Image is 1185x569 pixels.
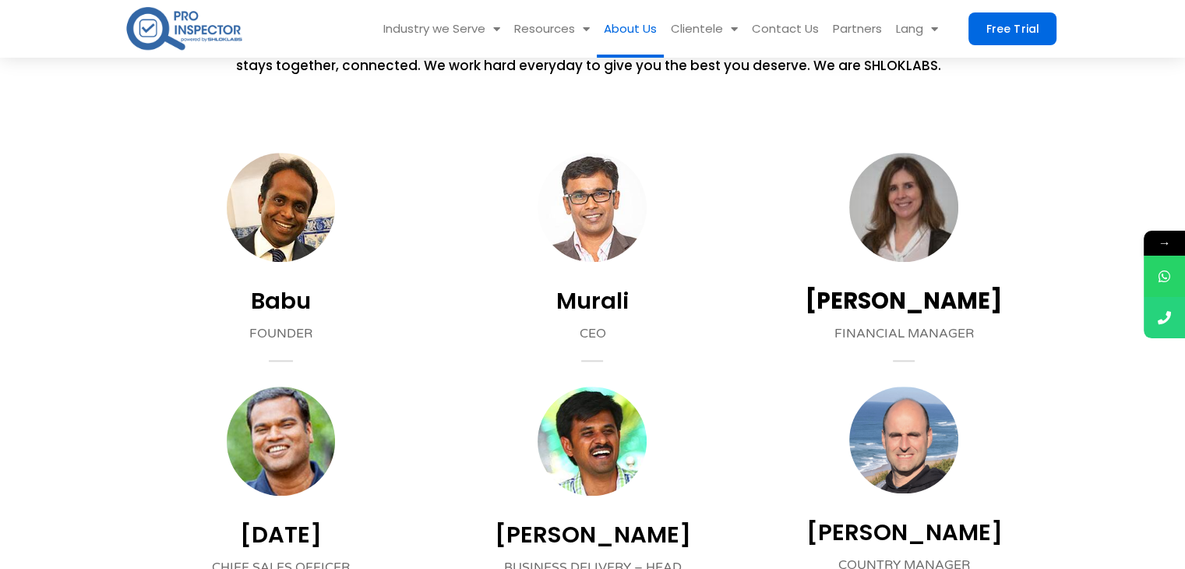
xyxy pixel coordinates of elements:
img: Franciso [849,387,958,493]
a: [PERSON_NAME] [806,517,1002,548]
img: babu [227,153,336,262]
a: [PERSON_NAME] [494,519,690,550]
img: Elsa [849,153,958,262]
img: pro-inspector-logo [125,4,244,53]
a: Babu [251,285,311,316]
span: Free Trial [986,23,1039,34]
p: Financial Manager [748,324,1060,343]
img: murali [538,153,647,262]
span: → [1144,231,1185,256]
a: Murali [555,285,629,316]
p: CEO [436,324,748,343]
img: raja [227,387,336,496]
a: [DATE] [240,519,322,550]
h3: [PERSON_NAME] [748,291,1060,312]
a: Free Trial [968,12,1056,45]
img: ravi [538,387,647,496]
p: Founder [125,324,437,343]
